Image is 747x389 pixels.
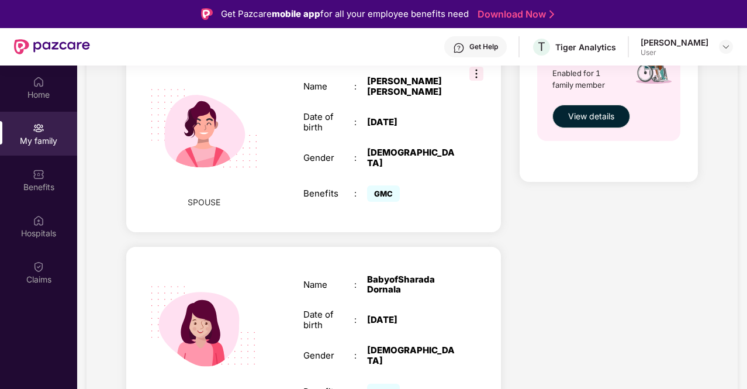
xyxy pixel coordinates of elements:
[303,153,354,163] div: Gender
[33,168,44,180] img: svg+xml;base64,PHN2ZyBpZD0iQmVuZWZpdHMiIHhtbG5zPSJodHRwOi8vd3d3LnczLm9yZy8yMDAwL3N2ZyIgd2lkdGg9Ij...
[354,315,367,325] div: :
[354,188,367,199] div: :
[33,122,44,134] img: svg+xml;base64,PHN2ZyB3aWR0aD0iMjAiIGhlaWdodD0iMjAiIHZpZXdCb3g9IjAgMCAyMCAyMCIgZmlsbD0ibm9uZSIgeG...
[641,37,708,48] div: [PERSON_NAME]
[136,61,271,196] img: svg+xml;base64,PHN2ZyB4bWxucz0iaHR0cDovL3d3dy53My5vcmcvMjAwMC9zdmciIHdpZHRoPSIyMjQiIGhlaWdodD0iMT...
[354,153,367,163] div: :
[303,280,354,290] div: Name
[453,42,465,54] img: svg+xml;base64,PHN2ZyBpZD0iSGVscC0zMngzMiIgeG1sbnM9Imh0dHA6Ly93d3cudzMub3JnLzIwMDAvc3ZnIiB3aWR0aD...
[367,185,400,202] span: GMC
[354,280,367,290] div: :
[469,42,498,51] div: Get Help
[568,110,614,123] span: View details
[552,67,620,91] span: Enabled for 1 family member
[354,81,367,92] div: :
[367,117,456,128] div: [DATE]
[641,48,708,57] div: User
[478,8,551,20] a: Download Now
[552,105,630,128] button: View details
[469,67,483,81] img: svg+xml;base64,PHN2ZyB3aWR0aD0iMzIiIGhlaWdodD0iMzIiIHZpZXdCb3g9IjAgMCAzMiAzMiIgZmlsbD0ibm9uZSIgeG...
[303,350,354,361] div: Gender
[367,147,456,168] div: [DEMOGRAPHIC_DATA]
[303,81,354,92] div: Name
[555,42,616,53] div: Tiger Analytics
[303,188,354,199] div: Benefits
[367,76,456,97] div: [PERSON_NAME] [PERSON_NAME]
[272,8,320,19] strong: mobile app
[354,117,367,128] div: :
[303,309,354,331] div: Date of birth
[367,315,456,325] div: [DATE]
[303,112,354,133] div: Date of birth
[33,261,44,273] img: svg+xml;base64,PHN2ZyBpZD0iQ2xhaW0iIHhtbG5zPSJodHRwOi8vd3d3LnczLm9yZy8yMDAwL3N2ZyIgd2lkdGg9IjIwIi...
[33,76,44,88] img: svg+xml;base64,PHN2ZyBpZD0iSG9tZSIgeG1sbnM9Imh0dHA6Ly93d3cudzMub3JnLzIwMDAvc3ZnIiB3aWR0aD0iMjAiIG...
[549,8,554,20] img: Stroke
[188,196,220,209] span: SPOUSE
[201,8,213,20] img: Logo
[14,39,90,54] img: New Pazcare Logo
[538,40,545,54] span: T
[221,7,469,21] div: Get Pazcare for all your employee benefits need
[33,215,44,226] img: svg+xml;base64,PHN2ZyBpZD0iSG9zcGl0YWxzIiB4bWxucz0iaHR0cDovL3d3dy53My5vcmcvMjAwMC9zdmciIHdpZHRoPS...
[367,345,456,366] div: [DEMOGRAPHIC_DATA]
[721,42,731,51] img: svg+xml;base64,PHN2ZyBpZD0iRHJvcGRvd24tMzJ4MzIiIHhtbG5zPSJodHRwOi8vd3d3LnczLm9yZy8yMDAwL3N2ZyIgd2...
[367,274,456,295] div: BabyofSharada Dornala
[354,350,367,361] div: :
